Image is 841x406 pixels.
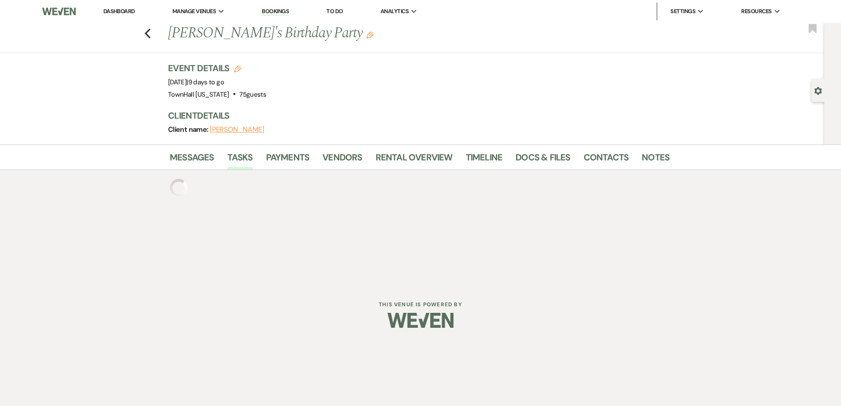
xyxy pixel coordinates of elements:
[227,150,253,170] a: Tasks
[239,90,266,99] span: 75 guests
[168,78,224,87] span: [DATE]
[584,150,629,170] a: Contacts
[188,78,224,87] span: 9 days to go
[168,62,266,74] h3: Event Details
[172,7,216,16] span: Manage Venues
[168,23,562,44] h1: [PERSON_NAME]'s Birthday Party
[168,90,229,99] span: TownHall [US_STATE]
[210,126,264,133] button: [PERSON_NAME]
[322,150,362,170] a: Vendors
[186,78,224,87] span: |
[642,150,669,170] a: Notes
[326,7,343,15] a: To Do
[170,150,214,170] a: Messages
[741,7,772,16] span: Resources
[262,7,289,16] a: Bookings
[670,7,695,16] span: Settings
[388,305,453,336] img: Weven Logo
[168,125,210,134] span: Client name:
[516,150,570,170] a: Docs & Files
[466,150,503,170] a: Timeline
[376,150,453,170] a: Rental Overview
[42,2,76,21] img: Weven Logo
[814,86,822,94] button: Open lead details
[168,109,661,122] h3: Client Details
[380,7,409,16] span: Analytics
[366,31,373,39] button: Edit
[266,150,310,170] a: Payments
[103,7,135,15] a: Dashboard
[170,179,187,196] img: loading spinner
